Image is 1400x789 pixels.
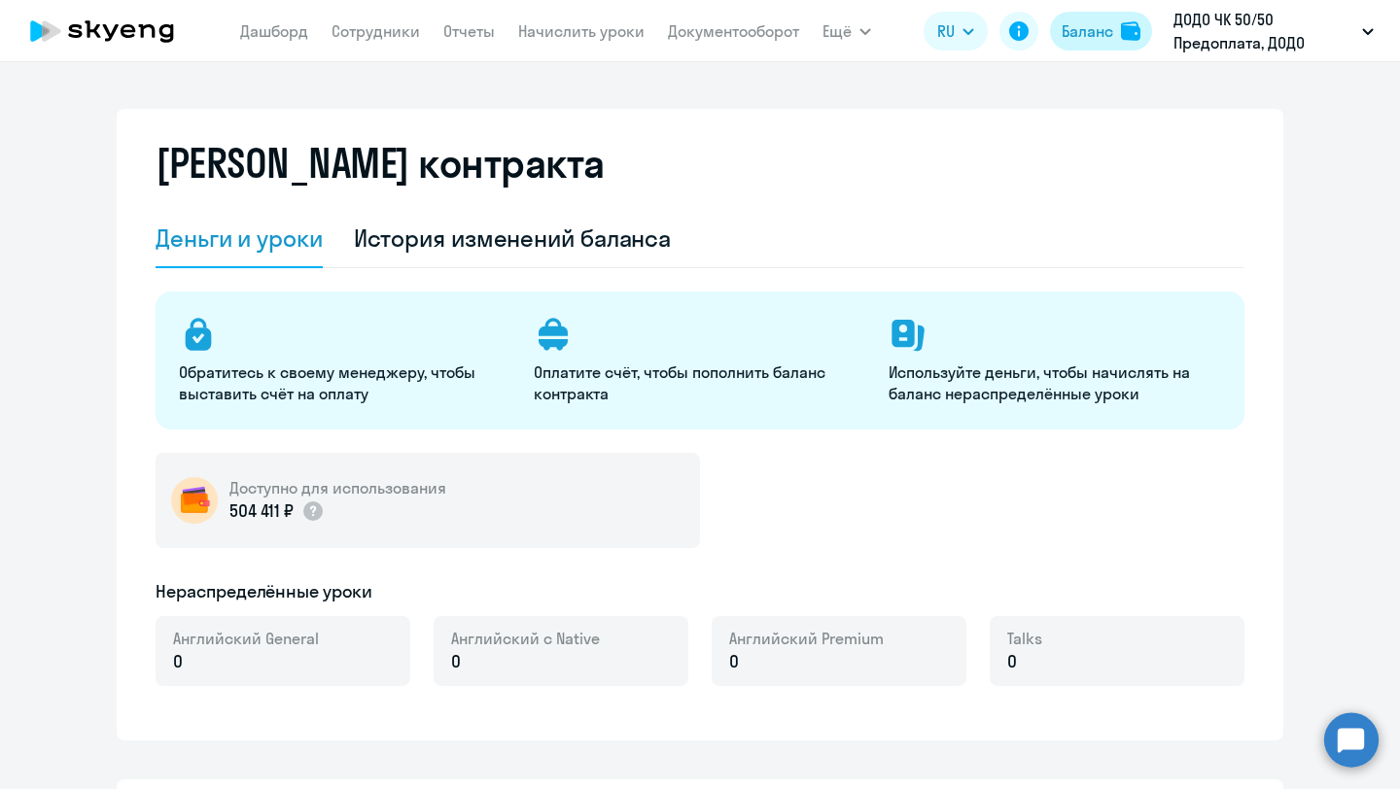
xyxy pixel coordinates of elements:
[822,19,852,43] span: Ещё
[924,12,988,51] button: RU
[173,649,183,674] span: 0
[171,477,218,524] img: wallet-circle.png
[179,361,510,404] p: Обратитесь к своему менеджеру, чтобы выставить счёт на оплату
[1007,649,1017,674] span: 0
[1007,628,1042,649] span: Talks
[156,223,323,254] div: Деньги и уроки
[822,12,871,51] button: Ещё
[332,21,420,41] a: Сотрудники
[534,361,865,404] p: Оплатите счёт, чтобы пополнить баланс контракта
[1050,12,1152,51] button: Балансbalance
[443,21,495,41] a: Отчеты
[518,21,645,41] a: Начислить уроки
[156,579,372,604] h5: Нераспределённые уроки
[229,477,446,498] h5: Доступно для использования
[937,19,955,43] span: RU
[1062,19,1113,43] div: Баланс
[354,223,672,254] div: История изменений баланса
[729,628,884,649] span: Английский Premium
[173,628,319,649] span: Английский General
[1121,21,1140,41] img: balance
[451,628,600,649] span: Английский с Native
[451,649,461,674] span: 0
[889,361,1220,404] p: Используйте деньги, чтобы начислять на баланс нераспределённые уроки
[156,140,605,187] h2: [PERSON_NAME] контракта
[229,498,325,524] p: 504 411 ₽
[240,21,308,41] a: Дашборд
[1164,8,1383,54] button: ДОДО ЧК 50/50 Предоплата, ДОДО ФРАНЧАЙЗИНГ, ООО
[668,21,799,41] a: Документооборот
[1173,8,1354,54] p: ДОДО ЧК 50/50 Предоплата, ДОДО ФРАНЧАЙЗИНГ, ООО
[729,649,739,674] span: 0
